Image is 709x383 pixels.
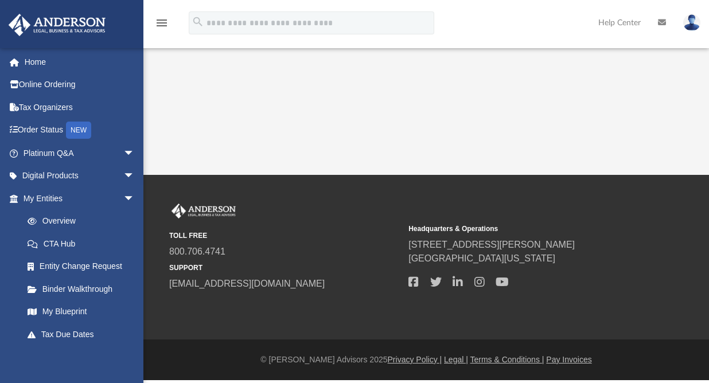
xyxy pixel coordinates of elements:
[8,73,152,96] a: Online Ordering
[8,142,152,165] a: Platinum Q&Aarrow_drop_down
[8,165,152,187] a: Digital Productsarrow_drop_down
[16,232,152,255] a: CTA Hub
[169,279,325,288] a: [EMAIL_ADDRESS][DOMAIN_NAME]
[388,355,442,364] a: Privacy Policy |
[169,204,238,218] img: Anderson Advisors Platinum Portal
[470,355,544,364] a: Terms & Conditions |
[5,14,109,36] img: Anderson Advisors Platinum Portal
[16,278,152,300] a: Binder Walkthrough
[123,187,146,210] span: arrow_drop_down
[408,224,640,234] small: Headquarters & Operations
[143,354,709,366] div: © [PERSON_NAME] Advisors 2025
[192,15,204,28] i: search
[16,210,152,233] a: Overview
[8,187,152,210] a: My Entitiesarrow_drop_down
[169,247,225,256] a: 800.706.4741
[8,119,152,142] a: Order StatusNEW
[123,165,146,188] span: arrow_drop_down
[66,122,91,139] div: NEW
[169,230,400,241] small: TOLL FREE
[683,14,700,31] img: User Pic
[444,355,468,364] a: Legal |
[8,50,152,73] a: Home
[155,16,169,30] i: menu
[169,263,400,273] small: SUPPORT
[546,355,591,364] a: Pay Invoices
[155,22,169,30] a: menu
[16,300,146,323] a: My Blueprint
[408,253,555,263] a: [GEOGRAPHIC_DATA][US_STATE]
[123,142,146,165] span: arrow_drop_down
[16,323,152,346] a: Tax Due Dates
[16,255,152,278] a: Entity Change Request
[8,96,152,119] a: Tax Organizers
[408,240,575,249] a: [STREET_ADDRESS][PERSON_NAME]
